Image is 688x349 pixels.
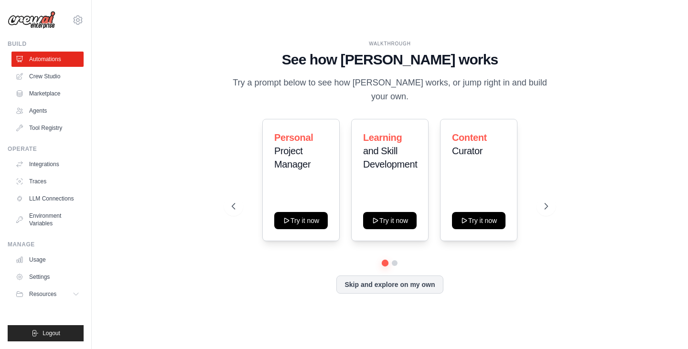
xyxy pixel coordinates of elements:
[8,11,55,29] img: Logo
[11,69,84,84] a: Crew Studio
[43,329,60,337] span: Logout
[11,120,84,136] a: Tool Registry
[8,40,84,48] div: Build
[336,275,443,294] button: Skip and explore on my own
[8,325,84,341] button: Logout
[363,212,417,229] button: Try it now
[29,290,56,298] span: Resources
[452,132,487,143] span: Content
[232,40,548,47] div: WALKTHROUGH
[11,86,84,101] a: Marketplace
[274,146,311,169] span: Project Manager
[11,174,84,189] a: Traces
[11,269,84,285] a: Settings
[11,252,84,267] a: Usage
[8,241,84,248] div: Manage
[11,103,84,118] a: Agents
[11,191,84,206] a: LLM Connections
[11,157,84,172] a: Integrations
[232,76,548,104] p: Try a prompt below to see how [PERSON_NAME] works, or jump right in and build your own.
[11,286,84,302] button: Resources
[232,51,548,68] h1: See how [PERSON_NAME] works
[8,145,84,153] div: Operate
[274,132,313,143] span: Personal
[363,146,417,169] span: and Skill Development
[11,208,84,231] a: Environment Variables
[452,212,505,229] button: Try it now
[11,52,84,67] a: Automations
[452,146,483,156] span: Curator
[363,132,402,143] span: Learning
[274,212,328,229] button: Try it now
